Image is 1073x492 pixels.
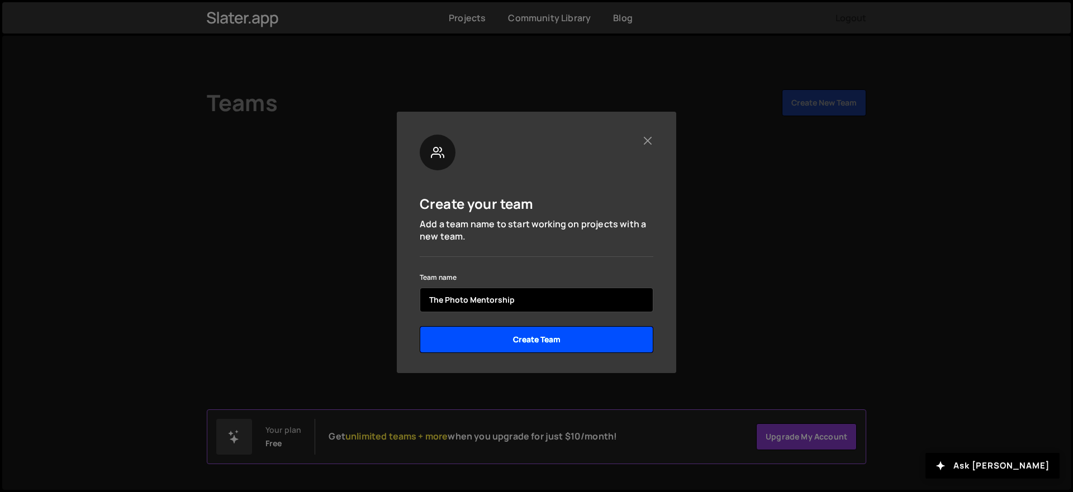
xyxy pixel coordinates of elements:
[642,135,653,146] button: Close
[420,326,653,353] input: Create Team
[420,218,653,243] p: Add a team name to start working on projects with a new team.
[420,288,653,312] input: name
[420,272,457,283] label: Team name
[925,453,1060,479] button: Ask [PERSON_NAME]
[420,195,534,212] h5: Create your team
